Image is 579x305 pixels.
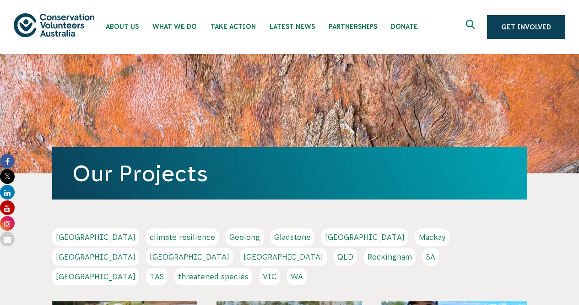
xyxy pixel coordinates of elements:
[321,228,408,246] a: [GEOGRAPHIC_DATA]
[415,228,449,246] a: Mackay
[422,248,439,266] a: SA
[270,23,315,30] span: Latest News
[240,248,327,266] a: [GEOGRAPHIC_DATA]
[106,23,139,30] span: About Us
[334,248,357,266] a: QLD
[52,248,139,266] a: [GEOGRAPHIC_DATA]
[72,161,208,186] a: Our Projects
[52,268,139,285] a: [GEOGRAPHIC_DATA]
[211,23,256,30] span: Take Action
[259,268,280,285] a: VIC
[226,228,264,246] a: Geelong
[52,228,139,246] a: [GEOGRAPHIC_DATA]
[14,13,94,37] img: logo.svg
[487,15,565,39] a: Get Involved
[329,23,377,30] span: Partnerships
[460,16,482,38] button: Expand search box Close search box
[271,228,314,246] a: Gladstone
[391,23,418,30] span: Donate
[287,268,307,285] a: WA
[466,20,477,34] span: Expand search box
[146,268,168,285] a: TAS
[146,248,233,266] a: [GEOGRAPHIC_DATA]
[146,228,219,246] a: climate resilience
[152,23,197,30] span: What We Do
[364,248,416,266] a: Rockingham
[174,268,252,285] a: threatened species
